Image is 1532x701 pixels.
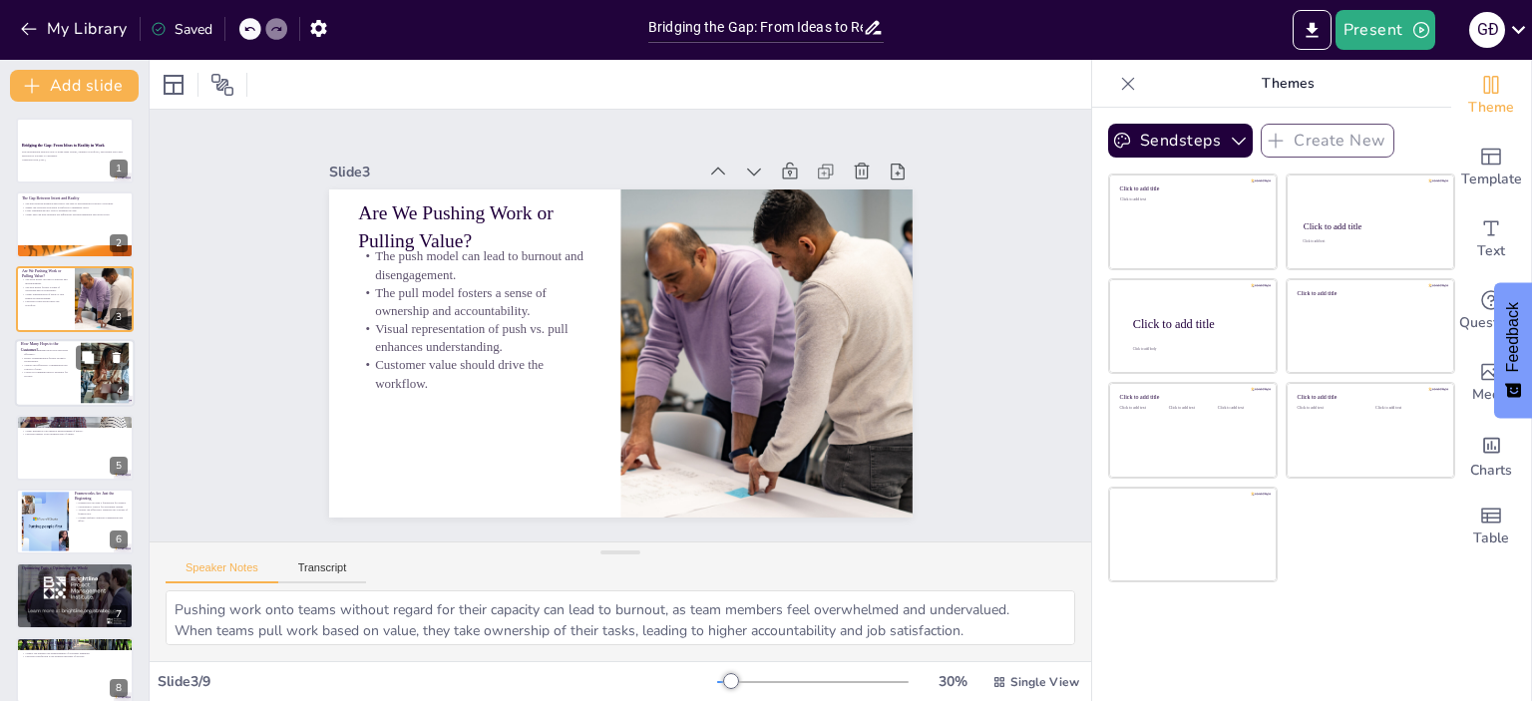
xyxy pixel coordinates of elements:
[22,201,128,205] p: The gap between intention and reality can lead to discrepancies in project outcomes.
[1336,10,1435,50] button: Present
[21,371,75,378] p: Clarity in communication is essential for success.
[210,73,234,97] span: Position
[15,339,135,407] div: 4
[22,268,69,279] p: Are We Pushing Work or Pulling Value?
[1468,97,1514,119] span: Theme
[22,569,128,573] p: Optimizing parts can lead to a false sense of achievement.
[1120,394,1263,401] div: Click to add title
[1451,203,1531,275] div: Add text boxes
[22,285,69,292] p: The pull model fosters a sense of ownership and accountability.
[75,516,128,523] p: Change requires ongoing commitment and effort.
[1451,419,1531,491] div: Add charts and graphs
[1459,312,1524,334] span: Questions
[158,672,717,691] div: Slide 3 / 9
[22,421,128,425] p: Agility is a journey that requires ongoing effort.
[21,364,75,371] p: Visuals can effectively communicate the concept of hops.
[151,20,212,39] div: Saved
[1469,12,1505,48] div: G Đ
[76,346,100,370] button: Duplicate Slide
[16,415,134,481] div: 5
[22,425,128,429] p: Different levels of agility require tailored approaches.
[22,292,69,299] p: Visual representation of push vs. pull enhances understanding.
[22,432,128,436] p: Customer impact is the ultimate goal of agility.
[10,70,139,102] button: Add slide
[1451,275,1531,347] div: Get real-time input from your audience
[110,530,128,548] div: 6
[410,104,645,248] p: Are We Pushing Work or Pulling Value?
[110,234,128,252] div: 2
[22,565,128,571] p: Optimizing Parts ≠ Optimizing the Whole
[398,148,626,275] p: The push model can lead to burnout and disengagement.
[16,118,134,183] div: 1
[22,194,128,200] p: The Gap Between Intent and Reality
[1120,406,1165,411] div: Click to add text
[22,644,128,648] p: Internal metrics can be misleading without external context.
[158,69,190,101] div: Layout
[278,561,367,583] button: Transcript
[1461,169,1522,190] span: Template
[21,356,75,363] p: Direct communication fosters stronger relationships.
[16,191,134,257] div: 2
[110,605,128,623] div: 7
[383,180,611,308] p: The pull model fosters a sense of ownership and accountability.
[1120,185,1263,192] div: Click to add title
[75,509,128,516] p: Visuals can effectively represent the concept of frameworks.
[1451,347,1531,419] div: Add images, graphics, shapes or video
[16,266,134,332] div: 3
[22,577,128,581] p: Visual metaphors can clarify the importance of flow.
[1472,384,1511,406] span: Media
[22,417,128,423] p: Agility Isn’t Binary—It’s a Climb
[1218,406,1263,411] div: Click to add text
[22,144,105,148] strong: Bridging the Gap: From Ideas to Reality in Work
[166,561,278,583] button: Speaker Notes
[22,647,128,651] p: External feedback is essential for understanding customer value.
[22,573,128,577] p: True optimization requires a holistic approach.
[110,457,128,475] div: 5
[75,491,128,502] p: Frameworks Are Just the Beginning
[1504,302,1522,372] span: Feedback
[22,151,128,158] p: This presentation explores how to align team visions, optimize workflows, and ensure that value d...
[105,346,129,370] button: Delete Slide
[1477,240,1505,262] span: Text
[75,505,128,509] p: Ownership is crucial for sustaining change.
[22,429,128,433] p: Visual metaphors can enhance understanding of agility.
[15,13,136,45] button: My Library
[413,58,757,224] div: Slide 3
[21,349,75,356] p: Reducing communication hops increases efficiency.
[1133,347,1259,351] div: Click to add body
[929,672,976,691] div: 30 %
[1451,132,1531,203] div: Add ready made slides
[111,383,129,401] div: 4
[1451,60,1531,132] div: Change the overall theme
[22,277,69,284] p: The push model can lead to burnout and disengagement.
[22,651,128,655] p: Visuals can enhance the understanding of customer judgment.
[21,342,75,353] p: How Many Hops to the Customer?
[22,655,128,659] p: Customer satisfaction is the ultimate measure of success.
[1304,221,1436,231] div: Click to add title
[353,246,581,374] p: Customer value should drive the workflow.
[22,580,128,584] p: Focus on flow enhances customer outcomes.
[22,208,128,212] p: Clear communication is vital to bridging the gap.
[1010,674,1079,690] span: Single View
[1108,124,1253,158] button: Sendsteps
[1120,197,1263,202] div: Click to add text
[1144,60,1431,108] p: Themes
[1451,491,1531,562] div: Add a table
[1469,10,1505,50] button: G Đ
[75,502,128,506] p: Frameworks provide a foundation for change.
[22,205,128,209] p: Teams can leverage structured workflows to minimize chaos.
[1303,240,1435,244] div: Click to add text
[1133,316,1261,330] div: Click to add title
[1261,124,1394,158] button: Create New
[110,308,128,326] div: 3
[22,158,128,162] p: Generated with [URL]
[22,639,128,645] p: The Customer Is the Only Judge
[16,562,134,628] div: 7
[22,212,128,216] p: Visual aids can help illustrate the differences between imagined and actual work.
[1169,406,1214,411] div: Click to add text
[1494,282,1532,418] button: Feedback - Show survey
[1470,460,1512,482] span: Charts
[1293,10,1332,50] button: Export to PowerPoint
[368,213,596,341] p: Visual representation of push vs. pull enhances understanding.
[1298,289,1440,296] div: Click to add title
